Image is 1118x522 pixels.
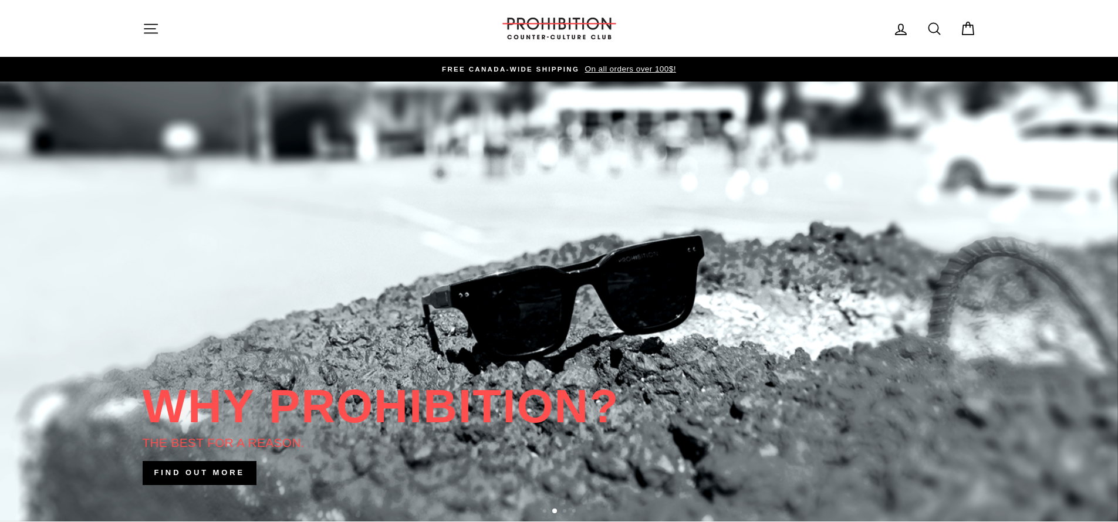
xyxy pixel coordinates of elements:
[146,63,973,76] a: FREE CANADA-WIDE SHIPPING On all orders over 100$!
[543,509,549,515] button: 1
[501,18,618,39] img: PROHIBITION COUNTER-CULTURE CLUB
[563,509,569,515] button: 3
[552,509,558,514] button: 2
[572,509,578,515] button: 4
[442,66,579,73] span: FREE CANADA-WIDE SHIPPING
[582,65,675,73] span: On all orders over 100$!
